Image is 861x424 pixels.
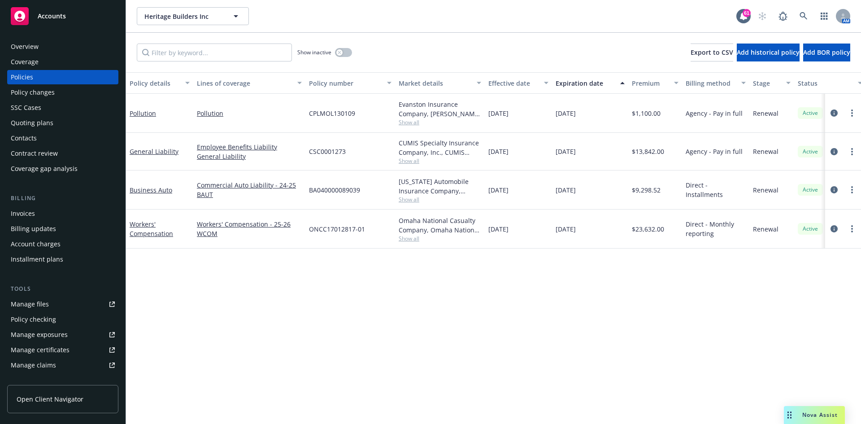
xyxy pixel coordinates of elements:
div: SSC Cases [11,101,41,115]
div: 61 [743,9,751,17]
button: Billing method [682,72,749,94]
div: Market details [399,79,471,88]
a: more [847,223,857,234]
div: Manage files [11,297,49,311]
a: Contacts [7,131,118,145]
button: Premium [628,72,682,94]
div: Omaha National Casualty Company, Omaha National Casualty Company [399,216,481,235]
span: ONCC17012817-01 [309,224,365,234]
input: Filter by keyword... [137,44,292,61]
a: Account charges [7,237,118,251]
div: Policy checking [11,312,56,327]
a: Policy checking [7,312,118,327]
span: [DATE] [488,109,509,118]
span: Show all [399,196,481,203]
a: Manage claims [7,358,118,372]
div: Coverage gap analysis [11,162,78,176]
span: Renewal [753,224,778,234]
a: Policies [7,70,118,84]
a: Workers' Compensation [130,220,173,238]
a: Manage BORs [7,373,118,388]
span: Agency - Pay in full [686,109,743,118]
div: Effective date [488,79,539,88]
span: Heritage Builders Inc [144,12,222,21]
a: more [847,146,857,157]
div: Coverage [11,55,39,69]
div: Overview [11,39,39,54]
span: Direct - Installments [686,180,746,199]
div: Status [798,79,852,88]
span: [DATE] [488,185,509,195]
a: Workers' Compensation - 25-26 WCOM [197,219,302,238]
a: Manage certificates [7,343,118,357]
button: Lines of coverage [193,72,305,94]
span: Active [801,109,819,117]
a: Billing updates [7,222,118,236]
div: Stage [753,79,781,88]
span: Accounts [38,13,66,20]
button: Heritage Builders Inc [137,7,249,25]
button: Stage [749,72,794,94]
a: more [847,108,857,118]
span: Show all [399,235,481,242]
a: circleInformation [829,108,839,118]
a: General Liability [130,147,178,156]
div: Billing updates [11,222,56,236]
span: Open Client Navigator [17,394,83,404]
div: Billing method [686,79,736,88]
div: Drag to move [784,406,795,424]
span: Renewal [753,185,778,195]
button: Nova Assist [784,406,845,424]
span: $23,632.00 [632,224,664,234]
span: Manage exposures [7,328,118,342]
a: Business Auto [130,186,172,194]
div: Installment plans [11,252,63,267]
a: more [847,184,857,195]
span: Show all [399,157,481,165]
button: Export to CSV [691,44,733,61]
button: Policy number [305,72,395,94]
a: Invoices [7,206,118,221]
a: circleInformation [829,223,839,234]
div: Manage BORs [11,373,53,388]
a: Installment plans [7,252,118,267]
div: Manage certificates [11,343,70,357]
div: Contract review [11,146,58,161]
span: Show inactive [297,48,331,56]
a: Manage files [7,297,118,311]
div: Evanston Insurance Company, [PERSON_NAME] Insurance, Brown & Riding Insurance Services, Inc. [399,100,481,118]
a: Pollution [130,109,156,118]
span: [DATE] [556,224,576,234]
a: Accounts [7,4,118,29]
a: Coverage gap analysis [7,162,118,176]
a: Search [795,7,813,25]
span: Add historical policy [737,48,800,57]
button: Add historical policy [737,44,800,61]
a: Switch app [815,7,833,25]
span: Direct - Monthly reporting [686,219,746,238]
a: circleInformation [829,146,839,157]
span: $9,298.52 [632,185,661,195]
a: circleInformation [829,184,839,195]
div: Quoting plans [11,116,53,130]
span: [DATE] [488,147,509,156]
span: BA040000089039 [309,185,360,195]
div: Policies [11,70,33,84]
div: Billing [7,194,118,203]
div: [US_STATE] Automobile Insurance Company, Mercury Insurance [399,177,481,196]
div: Manage exposures [11,328,68,342]
a: Overview [7,39,118,54]
a: Commercial Auto Liability - 24-25 BAUT [197,180,302,199]
a: Policy changes [7,85,118,100]
div: Account charges [11,237,61,251]
div: Tools [7,284,118,293]
span: Nova Assist [802,411,838,419]
button: Add BOR policy [803,44,850,61]
span: [DATE] [488,224,509,234]
span: CSC0001273 [309,147,346,156]
div: Premium [632,79,669,88]
span: CPLMOL130109 [309,109,355,118]
a: Contract review [7,146,118,161]
div: CUMIS Specialty Insurance Company, Inc., CUMIS Specialty Insurance Company, Inc., Brown & Riding ... [399,138,481,157]
button: Policy details [126,72,193,94]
